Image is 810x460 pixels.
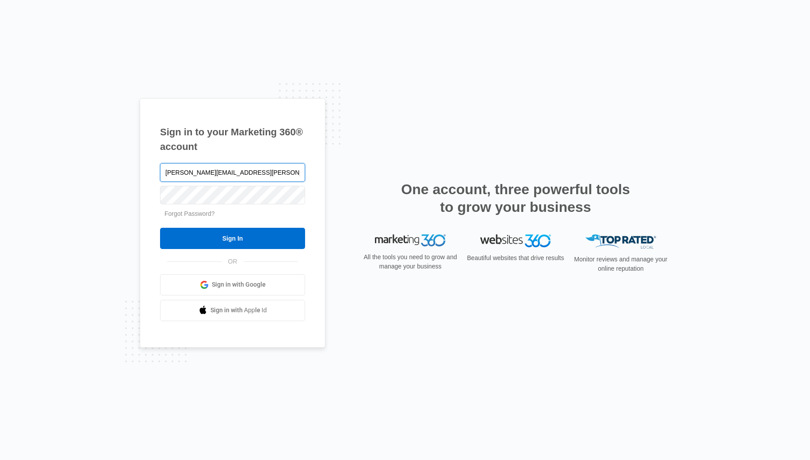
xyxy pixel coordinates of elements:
[585,234,656,249] img: Top Rated Local
[160,274,305,295] a: Sign in with Google
[222,257,244,266] span: OR
[160,125,305,154] h1: Sign in to your Marketing 360® account
[212,280,266,289] span: Sign in with Google
[375,234,446,247] img: Marketing 360
[210,306,267,315] span: Sign in with Apple Id
[160,228,305,249] input: Sign In
[398,180,633,216] h2: One account, three powerful tools to grow your business
[480,234,551,247] img: Websites 360
[571,255,670,273] p: Monitor reviews and manage your online reputation
[361,253,460,271] p: All the tools you need to grow and manage your business
[160,163,305,182] input: Email
[466,253,565,263] p: Beautiful websites that drive results
[164,210,215,217] a: Forgot Password?
[160,300,305,321] a: Sign in with Apple Id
